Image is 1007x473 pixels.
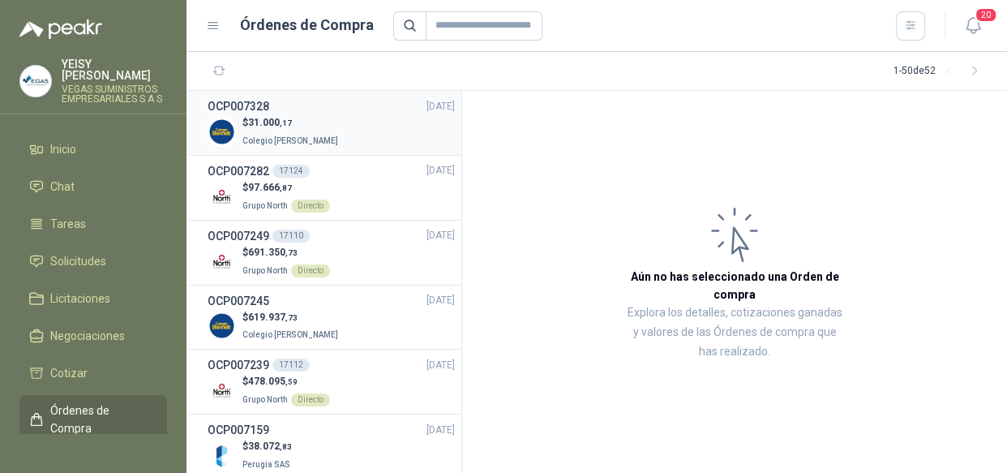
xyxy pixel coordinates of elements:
[242,374,330,389] p: $
[208,376,236,405] img: Company Logo
[19,246,167,277] a: Solicitudes
[624,268,845,303] h3: Aún no has seleccionado una Orden de compra
[208,421,269,439] h3: OCP007159
[242,266,288,275] span: Grupo North
[208,247,236,276] img: Company Logo
[208,312,236,340] img: Company Logo
[19,395,167,444] a: Órdenes de Compra
[426,358,455,373] span: [DATE]
[624,303,845,362] p: Explora los detalles, cotizaciones ganadas y valores de las Órdenes de compra que has realizado.
[50,290,110,307] span: Licitaciones
[19,283,167,314] a: Licitaciones
[208,292,269,310] h3: OCP007245
[242,136,338,145] span: Colegio [PERSON_NAME]
[208,97,269,115] h3: OCP007328
[242,395,288,404] span: Grupo North
[242,439,294,454] p: $
[426,99,455,114] span: [DATE]
[62,84,167,104] p: VEGAS SUMINISTROS EMPRESARIALES S A S
[242,201,288,210] span: Grupo North
[242,180,330,196] p: $
[272,230,310,243] div: 17110
[208,162,455,213] a: OCP00728217124[DATE] Company Logo$97.666,87Grupo NorthDirecto
[280,442,292,451] span: ,83
[19,209,167,239] a: Tareas
[19,358,167,389] a: Cotizar
[19,171,167,202] a: Chat
[248,247,298,258] span: 691.350
[242,310,341,325] p: $
[248,117,292,128] span: 31.000
[242,115,341,131] p: $
[280,118,292,127] span: ,17
[50,252,106,270] span: Solicitudes
[426,228,455,243] span: [DATE]
[291,264,330,277] div: Directo
[208,227,455,278] a: OCP00724917110[DATE] Company Logo$691.350,73Grupo NorthDirecto
[291,200,330,213] div: Directo
[893,58,988,84] div: 1 - 50 de 52
[50,140,76,158] span: Inicio
[208,421,455,472] a: OCP007159[DATE] Company Logo$38.072,83Perugia SAS
[426,163,455,178] span: [DATE]
[285,313,298,322] span: ,73
[19,134,167,165] a: Inicio
[208,292,455,343] a: OCP007245[DATE] Company Logo$619.937,73Colegio [PERSON_NAME]
[208,441,236,470] img: Company Logo
[240,14,374,37] h1: Órdenes de Compra
[975,7,997,23] span: 20
[20,66,51,97] img: Company Logo
[208,118,236,146] img: Company Logo
[50,364,88,382] span: Cotizar
[285,248,298,257] span: ,73
[242,330,338,339] span: Colegio [PERSON_NAME]
[248,441,292,452] span: 38.072
[208,162,269,180] h3: OCP007282
[248,312,298,323] span: 619.937
[272,165,310,178] div: 17124
[285,377,298,386] span: ,59
[426,293,455,308] span: [DATE]
[272,359,310,372] div: 17112
[208,227,269,245] h3: OCP007249
[248,182,292,193] span: 97.666
[242,245,330,260] p: $
[280,183,292,192] span: ,87
[50,178,75,196] span: Chat
[242,460,290,469] span: Perugia SAS
[62,58,167,81] p: YEISY [PERSON_NAME]
[426,423,455,438] span: [DATE]
[248,376,298,387] span: 478.095
[19,19,102,39] img: Logo peakr
[958,11,988,41] button: 20
[208,356,455,407] a: OCP00723917112[DATE] Company Logo$478.095,59Grupo NorthDirecto
[19,320,167,351] a: Negociaciones
[208,183,236,211] img: Company Logo
[208,97,455,148] a: OCP007328[DATE] Company Logo$31.000,17Colegio [PERSON_NAME]
[291,393,330,406] div: Directo
[50,215,86,233] span: Tareas
[50,327,125,345] span: Negociaciones
[50,402,152,437] span: Órdenes de Compra
[208,356,269,374] h3: OCP007239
